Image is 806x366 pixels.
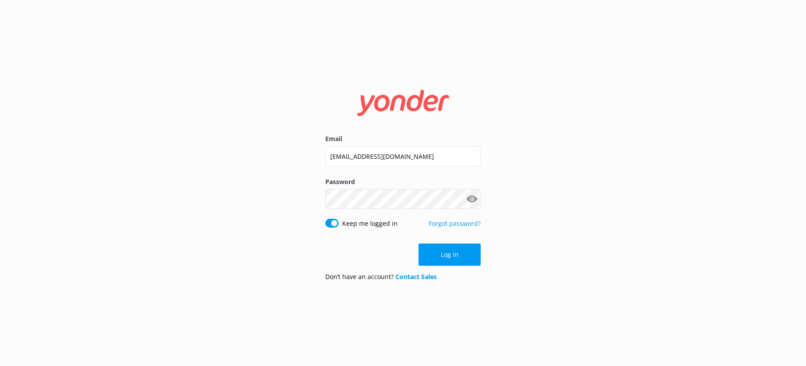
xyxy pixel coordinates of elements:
a: Forgot password? [429,219,481,228]
a: Contact Sales [395,272,437,281]
p: Don’t have an account? [325,272,437,282]
label: Email [325,134,481,144]
input: user@emailaddress.com [325,146,481,166]
label: Password [325,177,481,187]
button: Show password [463,190,481,208]
label: Keep me logged in [342,219,398,228]
button: Log in [419,244,481,266]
